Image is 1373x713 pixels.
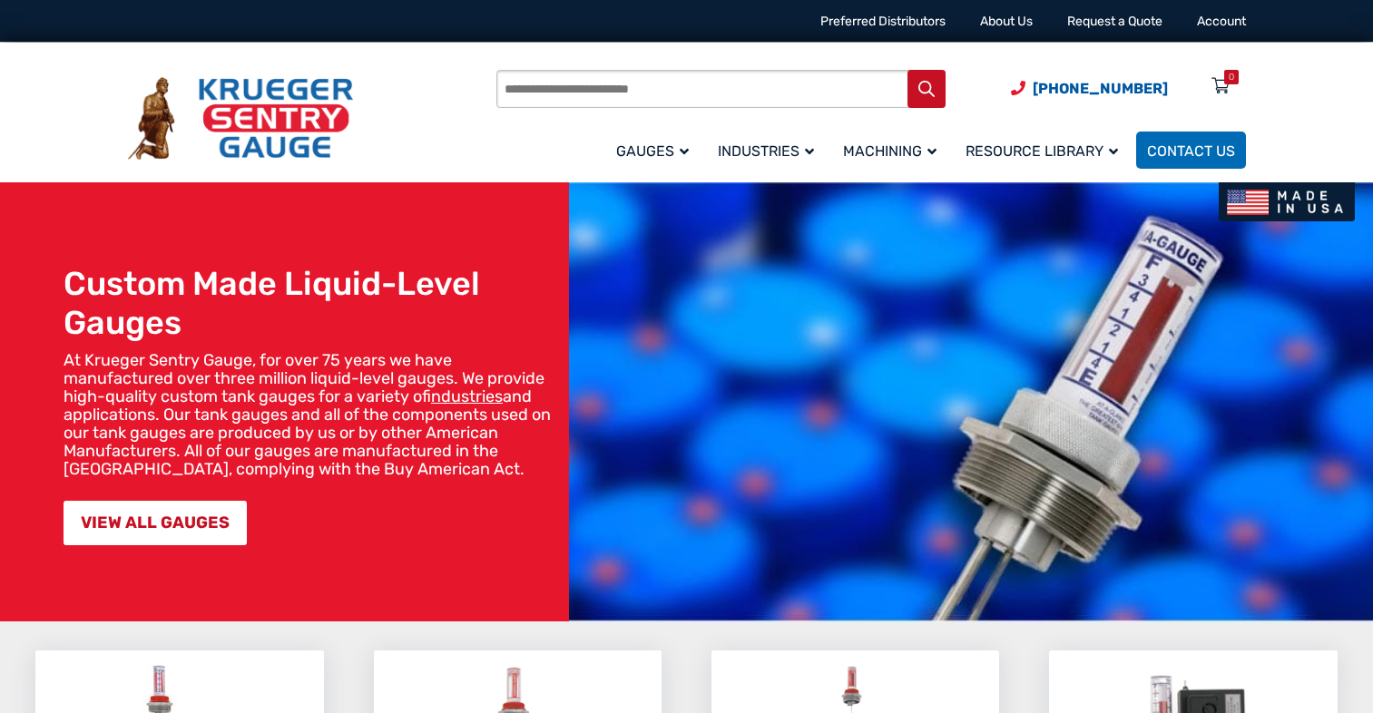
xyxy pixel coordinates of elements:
[1033,80,1168,97] span: [PHONE_NUMBER]
[605,129,707,171] a: Gauges
[1229,70,1234,84] div: 0
[1067,14,1162,29] a: Request a Quote
[955,129,1136,171] a: Resource Library
[820,14,946,29] a: Preferred Distributors
[1197,14,1246,29] a: Account
[980,14,1033,29] a: About Us
[966,142,1118,160] span: Resource Library
[843,142,937,160] span: Machining
[64,264,560,342] h1: Custom Made Liquid-Level Gauges
[64,351,560,478] p: At Krueger Sentry Gauge, for over 75 years we have manufactured over three million liquid-level g...
[718,142,814,160] span: Industries
[832,129,955,171] a: Machining
[64,501,247,545] a: VIEW ALL GAUGES
[128,77,353,161] img: Krueger Sentry Gauge
[1136,132,1246,169] a: Contact Us
[1219,182,1355,221] img: Made In USA
[569,182,1373,621] img: bg_hero_bannerksentry
[707,129,832,171] a: Industries
[616,142,689,160] span: Gauges
[431,386,503,406] a: industries
[1147,142,1235,160] span: Contact Us
[1011,77,1168,100] a: Phone Number (920) 434-8860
